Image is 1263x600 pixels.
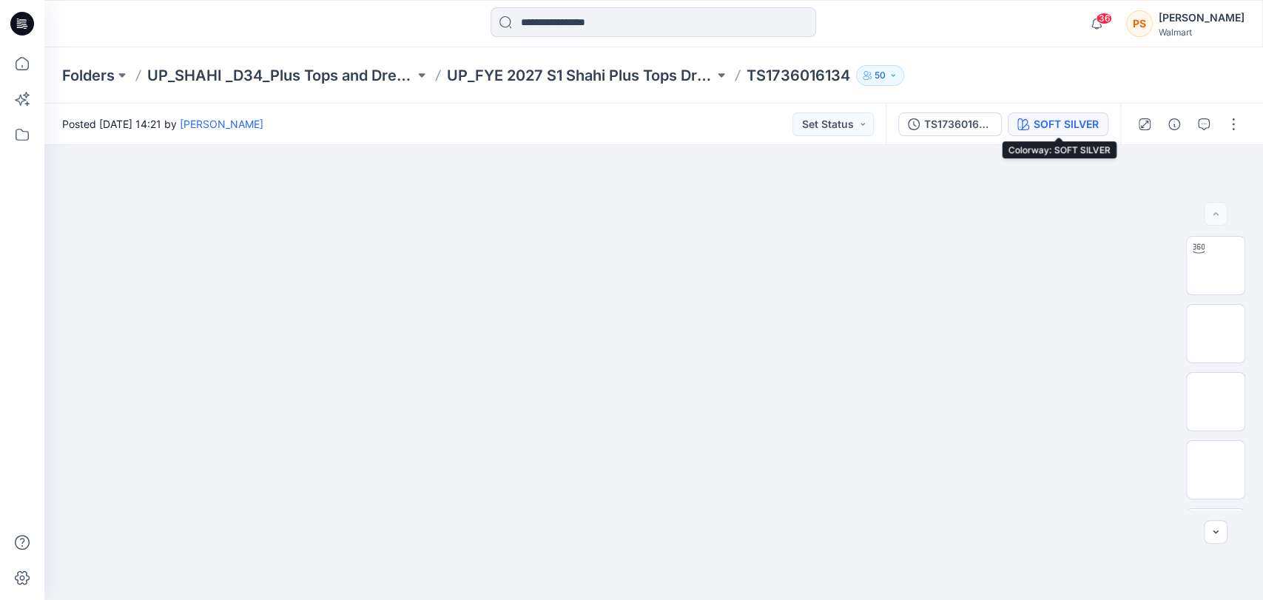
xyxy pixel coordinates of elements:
div: PS [1126,10,1153,37]
p: 50 [875,67,886,84]
p: TS1736016134 [747,65,850,86]
span: Posted [DATE] 14:21 by [62,116,263,132]
span: 36 [1096,13,1112,24]
a: UP_FYE 2027 S1 Shahi Plus Tops Dresses & Bottoms [447,65,714,86]
a: Folders [62,65,115,86]
button: TS1736016134-SZ-1X-([DATE]) [898,112,1002,136]
div: Walmart [1159,27,1245,38]
button: 50 [856,65,904,86]
a: [PERSON_NAME] [180,118,263,130]
a: UP_SHAHI _D34_Plus Tops and Dresses [147,65,414,86]
div: [PERSON_NAME] [1159,9,1245,27]
div: SOFT SILVER [1034,116,1099,132]
div: TS1736016134-SZ-1X-([DATE]) [924,116,992,132]
button: SOFT SILVER [1008,112,1108,136]
button: Details [1162,112,1186,136]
